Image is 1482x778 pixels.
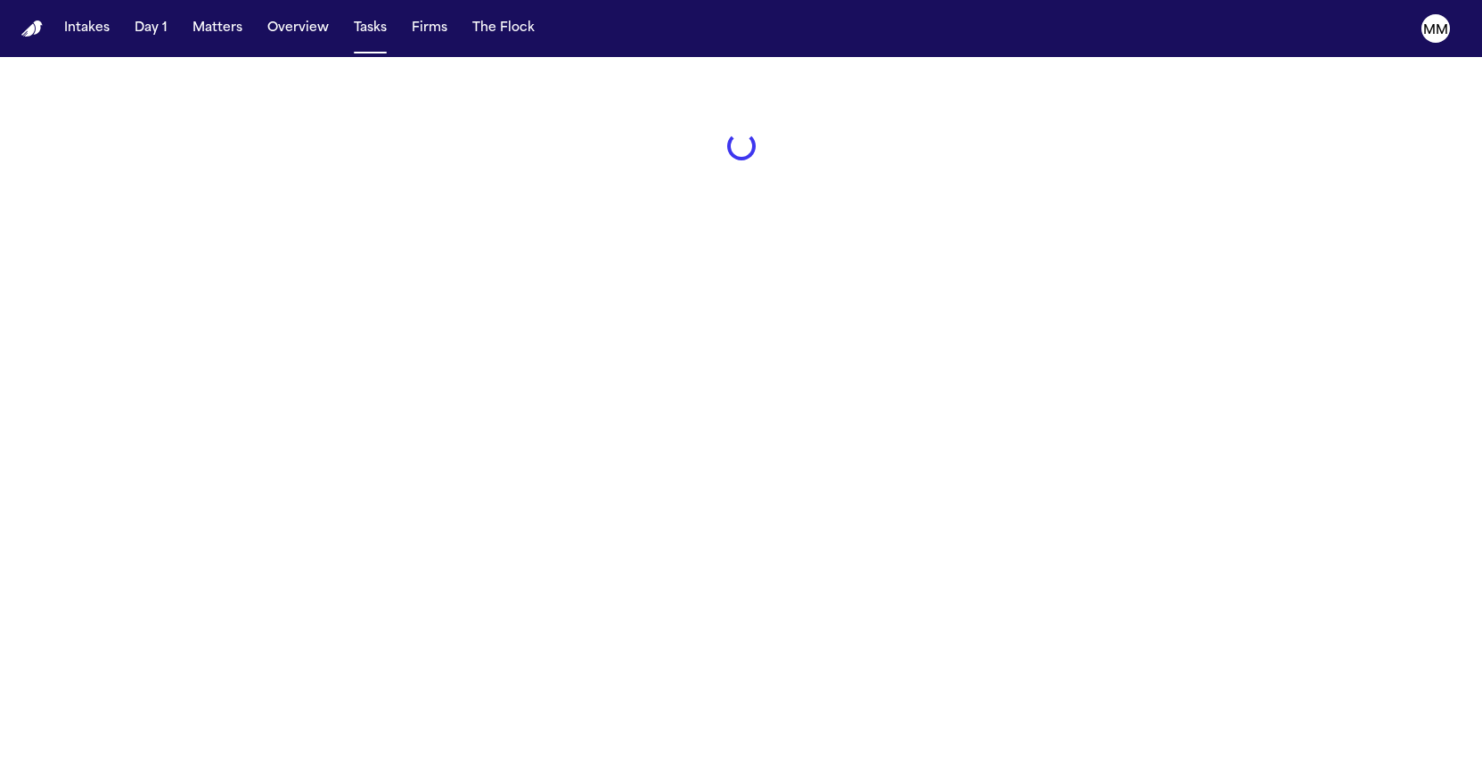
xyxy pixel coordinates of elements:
a: Home [21,20,43,37]
button: Overview [260,12,336,45]
button: Matters [185,12,250,45]
button: Intakes [57,12,117,45]
button: Firms [405,12,454,45]
button: The Flock [465,12,542,45]
button: Tasks [347,12,394,45]
button: Day 1 [127,12,175,45]
img: Finch Logo [21,20,43,37]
